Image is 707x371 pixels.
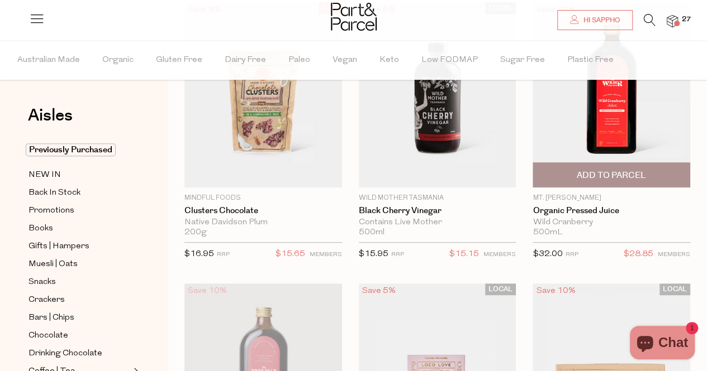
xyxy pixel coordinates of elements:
a: NEW IN [29,168,130,182]
img: Part&Parcel [331,3,377,31]
span: LOCAL [485,283,516,295]
span: $28.85 [624,247,653,262]
small: RRP [217,252,230,258]
span: 500mL [533,228,562,238]
div: Save 5% [359,283,399,298]
div: Wild Cranberry [533,218,690,228]
span: NEW IN [29,168,61,182]
span: Keto [379,41,399,80]
span: Bars | Chips [29,311,74,325]
small: MEMBERS [658,252,690,258]
span: 200g [184,228,207,238]
a: Chocolate [29,329,130,343]
a: Muesli | Oats [29,257,130,271]
a: Gifts | Hampers [29,239,130,253]
div: Save 10% [184,283,230,298]
span: Dairy Free [225,41,266,80]
small: RRP [391,252,404,258]
span: $16.95 [184,250,214,258]
img: Organic Pressed Juice [533,2,690,187]
span: Australian Made [17,41,80,80]
span: 500ml [359,228,385,238]
span: Previously Purchased [26,143,116,156]
a: Crackers [29,293,130,307]
span: Gluten Free [156,41,202,80]
span: Crackers [29,293,65,307]
p: Mt. [PERSON_NAME] [533,193,690,203]
inbox-online-store-chat: Shopify online store chat [627,326,698,362]
span: $15.95 [359,250,388,258]
span: Books [29,222,53,235]
span: Sugar Free [500,41,545,80]
span: Low FODMAP [421,41,478,80]
div: Save 10% [533,283,578,298]
span: Plastic Free [567,41,614,80]
span: Chocolate [29,329,68,343]
small: MEMBERS [310,252,342,258]
a: Hi Sappho [557,10,633,30]
a: Books [29,221,130,235]
a: Clusters Chocolate [184,206,342,216]
div: Contains Live Mother [359,218,516,228]
span: Drinking Chocolate [29,347,102,360]
span: Promotions [29,204,74,218]
a: Promotions [29,204,130,218]
span: Back In Stock [29,186,80,200]
span: LOCAL [659,283,690,295]
span: 27 [679,15,694,25]
p: Wild Mother Tasmania [359,193,516,203]
a: Organic Pressed Juice [533,206,690,216]
span: Aisles [28,103,73,128]
span: Gifts | Hampers [29,240,89,253]
a: Black Cherry Vinegar [359,206,516,216]
span: $32.00 [533,250,562,258]
a: Bars | Chips [29,311,130,325]
img: Black Cherry Vinegar [359,2,516,187]
span: Add To Parcel [577,170,646,181]
a: Snacks [29,275,130,289]
span: Vegan [333,41,357,80]
span: $15.65 [276,247,305,262]
button: Add To Parcel [533,162,690,187]
span: Hi Sappho [581,16,620,25]
a: Aisles [28,107,73,135]
span: Organic [102,41,134,80]
a: Drinking Chocolate [29,346,130,360]
a: Previously Purchased [29,143,130,157]
small: RRP [565,252,578,258]
p: Mindful Foods [184,193,342,203]
a: Back In Stock [29,186,130,200]
a: 27 [667,15,678,27]
span: Paleo [288,41,310,80]
span: $15.15 [449,247,479,262]
small: MEMBERS [483,252,516,258]
div: Native Davidson Plum [184,218,342,228]
span: Snacks [29,276,56,289]
span: Muesli | Oats [29,258,78,271]
img: Clusters Chocolate [184,2,342,187]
